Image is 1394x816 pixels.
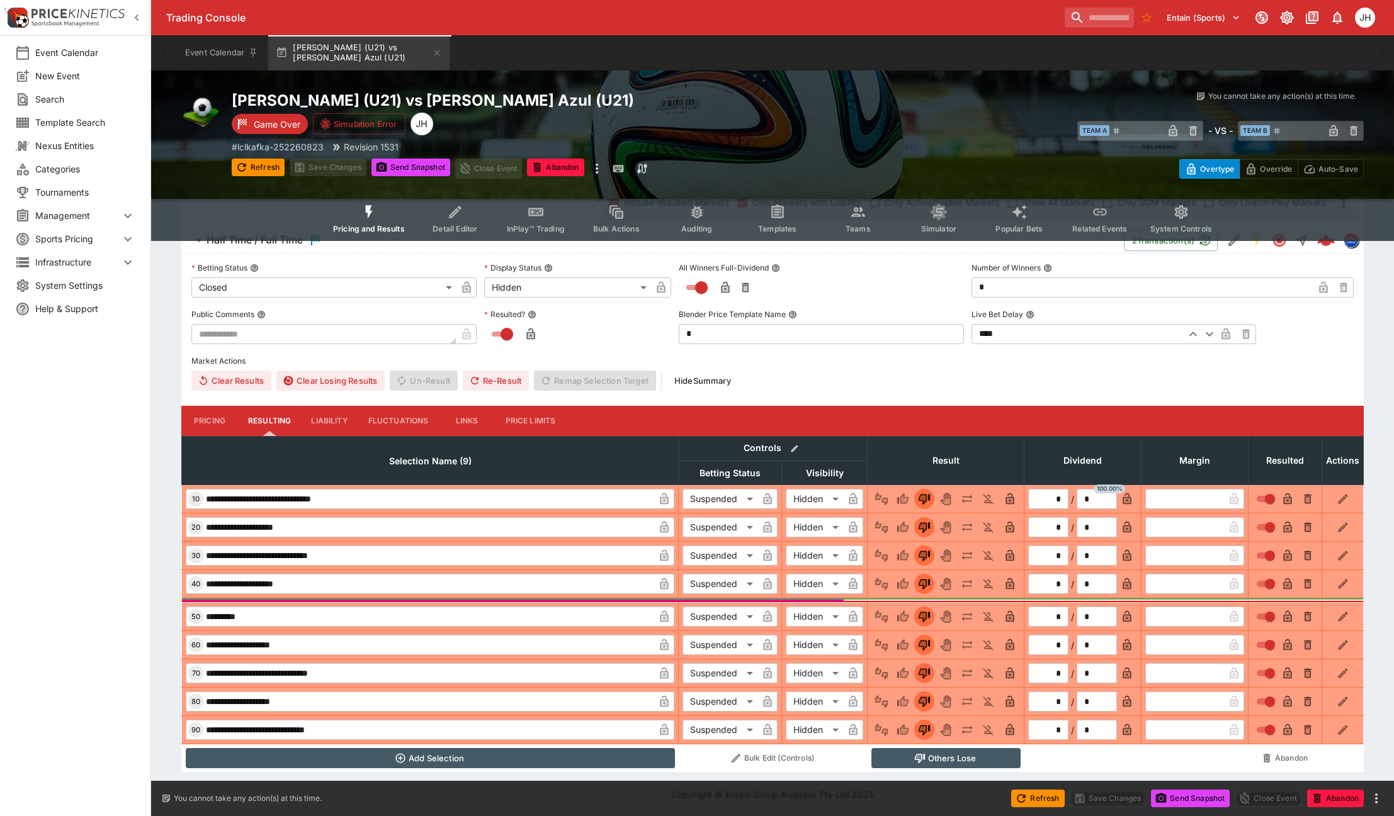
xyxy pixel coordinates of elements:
[914,635,934,655] button: Lose
[1355,8,1375,28] div: Jordan Hughes
[871,517,892,537] button: Not Set
[484,262,541,273] p: Display Status
[893,489,913,509] button: Win
[936,545,956,566] button: Void
[35,162,135,176] span: Categories
[683,635,757,655] div: Suspended
[507,224,565,233] span: InPlay™ Trading
[893,574,913,594] button: Win
[1071,493,1074,506] div: /
[683,574,757,594] div: Suspended
[35,69,135,82] span: New Event
[1151,790,1230,807] button: Send Snapshot
[914,517,934,537] button: Lose
[35,186,135,199] span: Tournaments
[189,725,203,734] span: 90
[871,606,892,627] button: Not Set
[191,371,271,391] button: Clear Results
[313,113,405,135] button: Simulation Error
[914,574,934,594] button: Lose
[178,35,266,70] button: Event Calendar
[1179,159,1364,179] div: Start From
[893,720,913,740] button: Win
[771,264,780,272] button: All Winners Full-Dividend
[681,224,712,233] span: Auditing
[1260,162,1292,176] p: Override
[1071,521,1074,534] div: /
[35,232,120,245] span: Sports Pricing
[589,159,604,179] button: more
[686,466,774,481] span: Betting Status
[1307,790,1364,807] button: Abandon
[1351,4,1379,31] button: Jordan Hughes
[191,262,247,273] p: Betting Status
[1071,639,1074,652] div: /
[936,635,956,655] button: Void
[871,691,892,712] button: Not Set
[1239,159,1298,179] button: Override
[921,224,956,233] span: Simulator
[792,466,858,481] span: Visibility
[957,574,977,594] button: Push
[1307,791,1364,803] span: Mark an event as closed and abandoned.
[972,262,1041,273] p: Number of Winners
[995,224,1043,233] span: Popular Bets
[871,574,892,594] button: Not Set
[957,545,977,566] button: Push
[484,309,525,320] p: Resulted?
[1200,162,1234,176] p: Overtype
[238,406,301,436] button: Resulting
[1322,436,1364,484] th: Actions
[1252,748,1318,768] button: Abandon
[972,309,1023,320] p: Live Bet Delay
[1065,8,1134,28] input: search
[439,406,496,436] button: Links
[1094,484,1125,493] span: 100.00%
[846,224,871,233] span: Teams
[371,159,450,176] button: Send Snapshot
[957,691,977,712] button: Push
[978,663,999,683] button: Eliminated In Play
[667,371,739,391] button: HideSummary
[35,209,120,222] span: Management
[35,255,120,269] span: Infrastructure
[463,371,529,391] span: Re-Result
[957,720,977,740] button: Push
[31,21,99,26] img: Sportsbook Management
[1150,224,1212,233] span: System Controls
[1318,162,1358,176] p: Auto-Save
[978,517,999,537] button: Eliminated In Play
[190,495,202,503] span: 10
[257,310,266,319] button: Public Comments
[276,371,385,391] button: Clear Losing Results
[527,159,584,176] button: Abandon
[893,691,913,712] button: Win
[978,545,999,566] button: Eliminated In Play
[166,11,1060,25] div: Trading Console
[936,606,956,627] button: Void
[758,224,796,233] span: Templates
[871,663,892,683] button: Not Set
[1159,8,1248,28] button: Select Tenant
[871,489,892,509] button: Not Set
[786,545,843,566] div: Hidden
[957,606,977,627] button: Push
[254,118,300,131] p: Game Over
[375,454,485,469] span: Selection Name (9)
[683,489,757,509] div: Suspended
[914,545,934,566] button: Lose
[683,606,757,627] div: Suspended
[788,310,797,319] button: Blender Price Template Name
[181,91,222,131] img: soccer.png
[936,489,956,509] button: Void
[893,635,913,655] button: Win
[35,279,135,292] span: System Settings
[957,517,977,537] button: Push
[358,406,439,436] button: Fluctuations
[868,436,1024,484] th: Result
[344,140,399,154] p: Revision 1531
[679,309,786,320] p: Blender Price Template Name
[35,46,135,59] span: Event Calendar
[191,309,254,320] p: Public Comments
[871,545,892,566] button: Not Set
